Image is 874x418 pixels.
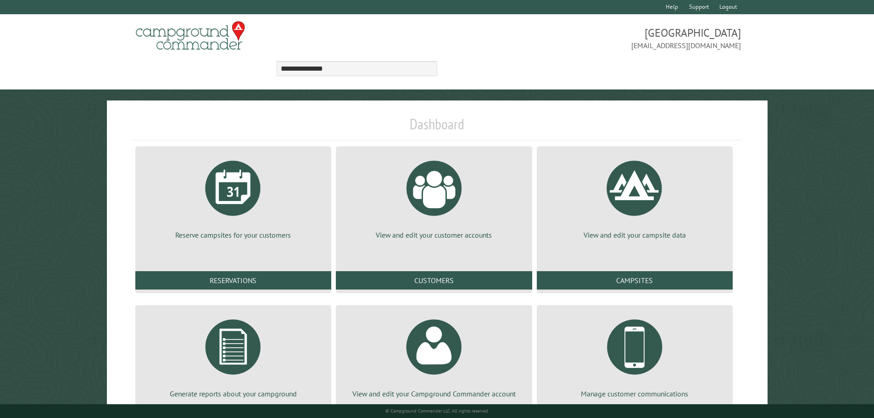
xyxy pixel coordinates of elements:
[548,154,722,240] a: View and edit your campsite data
[133,115,741,140] h1: Dashboard
[146,312,320,399] a: Generate reports about your campground
[336,271,532,290] a: Customers
[146,154,320,240] a: Reserve campsites for your customers
[146,389,320,399] p: Generate reports about your campground
[135,271,331,290] a: Reservations
[437,25,741,51] span: [GEOGRAPHIC_DATA] [EMAIL_ADDRESS][DOMAIN_NAME]
[347,312,521,399] a: View and edit your Campground Commander account
[146,230,320,240] p: Reserve campsites for your customers
[537,271,733,290] a: Campsites
[548,389,722,399] p: Manage customer communications
[548,230,722,240] p: View and edit your campsite data
[385,408,489,414] small: © Campground Commander LLC. All rights reserved.
[133,18,248,54] img: Campground Commander
[347,154,521,240] a: View and edit your customer accounts
[548,312,722,399] a: Manage customer communications
[347,389,521,399] p: View and edit your Campground Commander account
[347,230,521,240] p: View and edit your customer accounts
